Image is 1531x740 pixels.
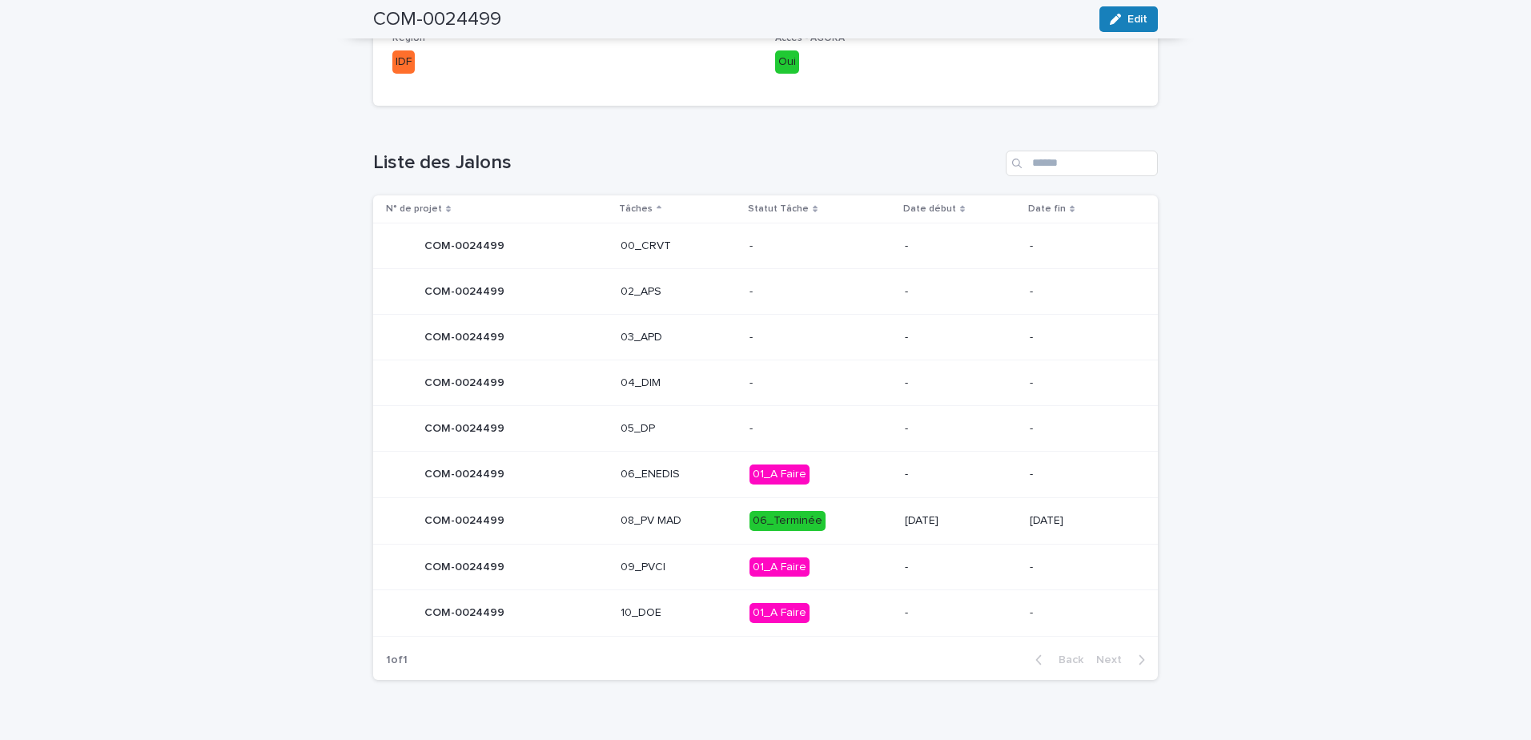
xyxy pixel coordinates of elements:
tr: COM-0024499COM-0024499 00_CRVT--- [373,223,1158,269]
p: - [749,239,892,253]
p: - [1030,376,1132,390]
p: - [749,331,892,344]
p: - [1030,606,1132,620]
span: Région [392,34,425,43]
p: 09_PVCI [621,561,737,574]
p: 02_APS [621,285,737,299]
p: - [905,468,1017,481]
div: IDF [392,50,415,74]
span: Next [1096,654,1131,666]
h1: Liste des Jalons [373,151,999,175]
div: Oui [775,50,799,74]
tr: COM-0024499COM-0024499 05_DP--- [373,406,1158,452]
p: N° de projet [386,200,442,218]
span: Back [1049,654,1083,666]
p: COM-0024499 [424,465,508,481]
p: [DATE] [905,514,1017,528]
p: COM-0024499 [424,373,508,390]
p: 08_PV MAD [621,514,737,528]
tr: COM-0024499COM-0024499 08_PV MAD06_Terminée[DATE][DATE] [373,497,1158,544]
p: Date début [903,200,956,218]
p: - [1030,239,1132,253]
p: COM-0024499 [424,328,508,344]
div: 01_A Faire [749,603,810,623]
tr: COM-0024499COM-0024499 02_APS--- [373,269,1158,315]
tr: COM-0024499COM-0024499 03_APD--- [373,315,1158,360]
p: - [1030,561,1132,574]
tr: COM-0024499COM-0024499 06_ENEDIS01_A Faire-- [373,452,1158,498]
h2: COM-0024499 [373,8,501,31]
p: - [905,331,1017,344]
p: 06_ENEDIS [621,468,737,481]
div: 01_A Faire [749,465,810,485]
div: 01_A Faire [749,557,810,577]
p: - [905,376,1017,390]
p: - [905,422,1017,436]
p: 00_CRVT [621,239,737,253]
p: - [1030,331,1132,344]
p: 04_DIM [621,376,737,390]
p: COM-0024499 [424,511,508,528]
p: - [1030,468,1132,481]
p: 05_DP [621,422,737,436]
p: COM-0024499 [424,236,508,253]
p: Statut Tâche [748,200,809,218]
p: 10_DOE [621,606,737,620]
p: COM-0024499 [424,419,508,436]
tr: COM-0024499COM-0024499 04_DIM--- [373,360,1158,406]
p: - [1030,285,1132,299]
button: Next [1090,653,1158,667]
tr: COM-0024499COM-0024499 10_DOE01_A Faire-- [373,590,1158,637]
tr: COM-0024499COM-0024499 09_PVCI01_A Faire-- [373,544,1158,590]
p: - [905,285,1017,299]
input: Search [1006,151,1158,176]
p: 1 of 1 [373,641,420,680]
p: [DATE] [1030,514,1132,528]
p: 03_APD [621,331,737,344]
p: Tâches [619,200,653,218]
p: COM-0024499 [424,282,508,299]
p: - [905,561,1017,574]
p: - [749,376,892,390]
p: - [905,239,1017,253]
p: - [1030,422,1132,436]
button: Back [1023,653,1090,667]
p: COM-0024499 [424,557,508,574]
span: Edit [1127,14,1147,25]
p: COM-0024499 [424,603,508,620]
div: 06_Terminée [749,511,826,531]
p: Date fin [1028,200,1066,218]
button: Edit [1099,6,1158,32]
p: - [749,422,892,436]
p: - [905,606,1017,620]
span: Accès - AGORA [775,34,845,43]
p: - [749,285,892,299]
